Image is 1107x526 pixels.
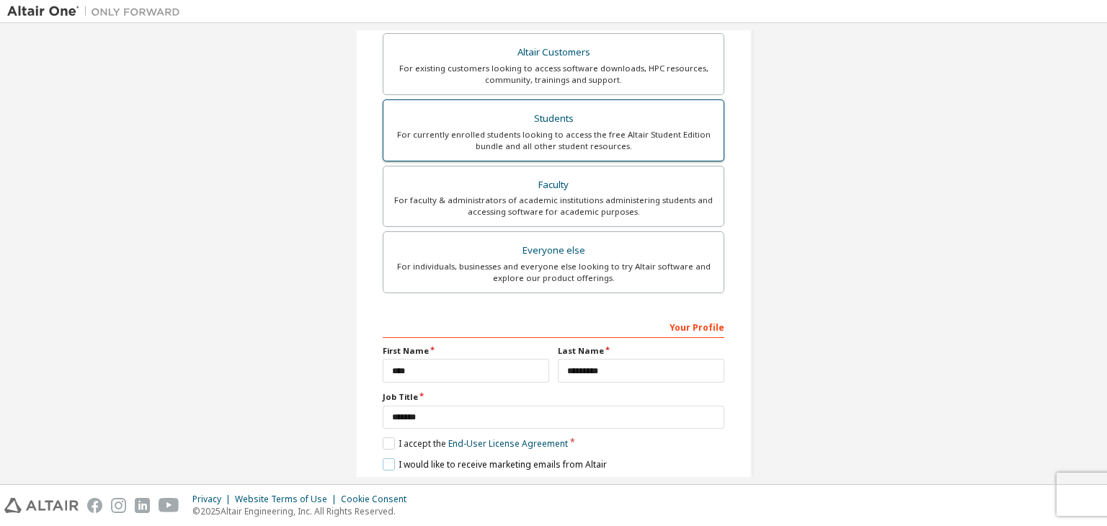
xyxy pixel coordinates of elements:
img: Altair One [7,4,187,19]
div: For currently enrolled students looking to access the free Altair Student Edition bundle and all ... [392,129,715,152]
div: Faculty [392,175,715,195]
img: altair_logo.svg [4,498,79,513]
img: instagram.svg [111,498,126,513]
div: Privacy [192,494,235,505]
a: End-User License Agreement [448,437,568,450]
label: I would like to receive marketing emails from Altair [383,458,607,471]
img: youtube.svg [159,498,179,513]
div: For individuals, businesses and everyone else looking to try Altair software and explore our prod... [392,261,715,284]
p: © 2025 Altair Engineering, Inc. All Rights Reserved. [192,505,415,517]
div: Cookie Consent [341,494,415,505]
label: Job Title [383,391,724,403]
label: Last Name [558,345,724,357]
img: linkedin.svg [135,498,150,513]
div: Altair Customers [392,43,715,63]
div: Students [392,109,715,129]
img: facebook.svg [87,498,102,513]
div: For existing customers looking to access software downloads, HPC resources, community, trainings ... [392,63,715,86]
div: Your Profile [383,315,724,338]
div: For faculty & administrators of academic institutions administering students and accessing softwa... [392,195,715,218]
div: Website Terms of Use [235,494,341,505]
label: I accept the [383,437,568,450]
label: First Name [383,345,549,357]
div: Everyone else [392,241,715,261]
